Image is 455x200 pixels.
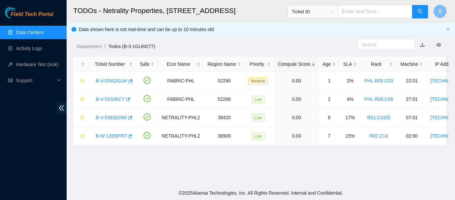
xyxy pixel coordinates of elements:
a: B-V-5SEBDW0 [96,115,127,120]
td: 36909 [204,127,245,145]
img: Akamai Technologies [5,7,34,18]
span: double-left [56,102,67,114]
td: 22:01 [397,72,427,90]
span: read [8,78,13,83]
span: Medium [248,77,268,85]
td: 07:01 [397,109,427,127]
span: eye [436,42,441,47]
span: Field Tech Portal [11,11,53,18]
td: 0.00 [274,72,319,90]
span: star [80,115,85,121]
span: Low [252,114,264,122]
a: Todos (B-3-1GUM277) [108,44,155,49]
td: 0.00 [274,127,319,145]
span: check-circle [144,114,151,121]
span: star [80,78,85,84]
td: 0.00 [274,90,319,109]
span: lock [386,115,390,120]
td: 17% [339,109,360,127]
span: close [446,27,450,31]
button: star [77,75,85,86]
td: 0.00 [274,109,319,127]
span: Support [16,74,55,87]
td: 38420 [204,109,245,127]
span: star [80,97,85,102]
td: FABRIC-PHL [158,72,204,90]
input: Search [362,41,406,48]
td: 4% [339,90,360,109]
a: Hardware Test (isok) [16,62,59,67]
button: star [77,131,85,141]
button: B [433,5,447,18]
span: check-circle [144,132,151,139]
span: check-circle [144,77,151,84]
td: 1 [319,72,339,90]
a: R02.C14 [369,133,388,139]
a: Activity Logs [16,46,42,51]
span: Ticket ID [292,7,334,17]
a: B-W-12EBPR7 [96,133,127,139]
a: B-V-5S3JKCY [96,96,125,102]
td: NETRALITY-PHL2 [158,127,204,145]
input: Enter text here... [338,5,412,18]
a: Akamai TechnologiesField Tech Portal [5,12,53,21]
a: B-V-5SKDGLW [96,78,127,83]
td: FABRIC-PHL [158,90,204,109]
td: 8 [319,109,339,127]
span: search [417,9,423,15]
button: star [77,112,85,123]
footer: © 2025 Akamai Technologies, Inc. All Rights Reserved. Internal and Confidential. [67,186,455,200]
span: star [80,134,85,139]
span: / [104,44,106,49]
td: 7 [319,127,339,145]
td: 15% [339,127,360,145]
td: 52266 [204,90,245,109]
a: R01.C18lock [367,115,390,120]
span: Low [252,96,264,103]
td: 2% [339,72,360,90]
a: Data Centers [16,30,43,35]
a: Datacenters [77,44,102,49]
a: PHL.R06.C06 [364,96,393,102]
button: search [412,5,428,18]
span: B [438,7,442,16]
td: 02:00 [397,127,427,145]
span: Low [252,133,264,140]
span: check-circle [144,95,151,102]
td: NETRALITY-PHL2 [158,109,204,127]
td: 52290 [204,72,245,90]
a: PHL.R05.C03 [364,78,393,83]
button: star [77,94,85,105]
td: 2 [319,90,339,109]
button: download [415,39,430,50]
td: 27:01 [397,90,427,109]
button: close [446,27,450,32]
a: download [420,42,425,47]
